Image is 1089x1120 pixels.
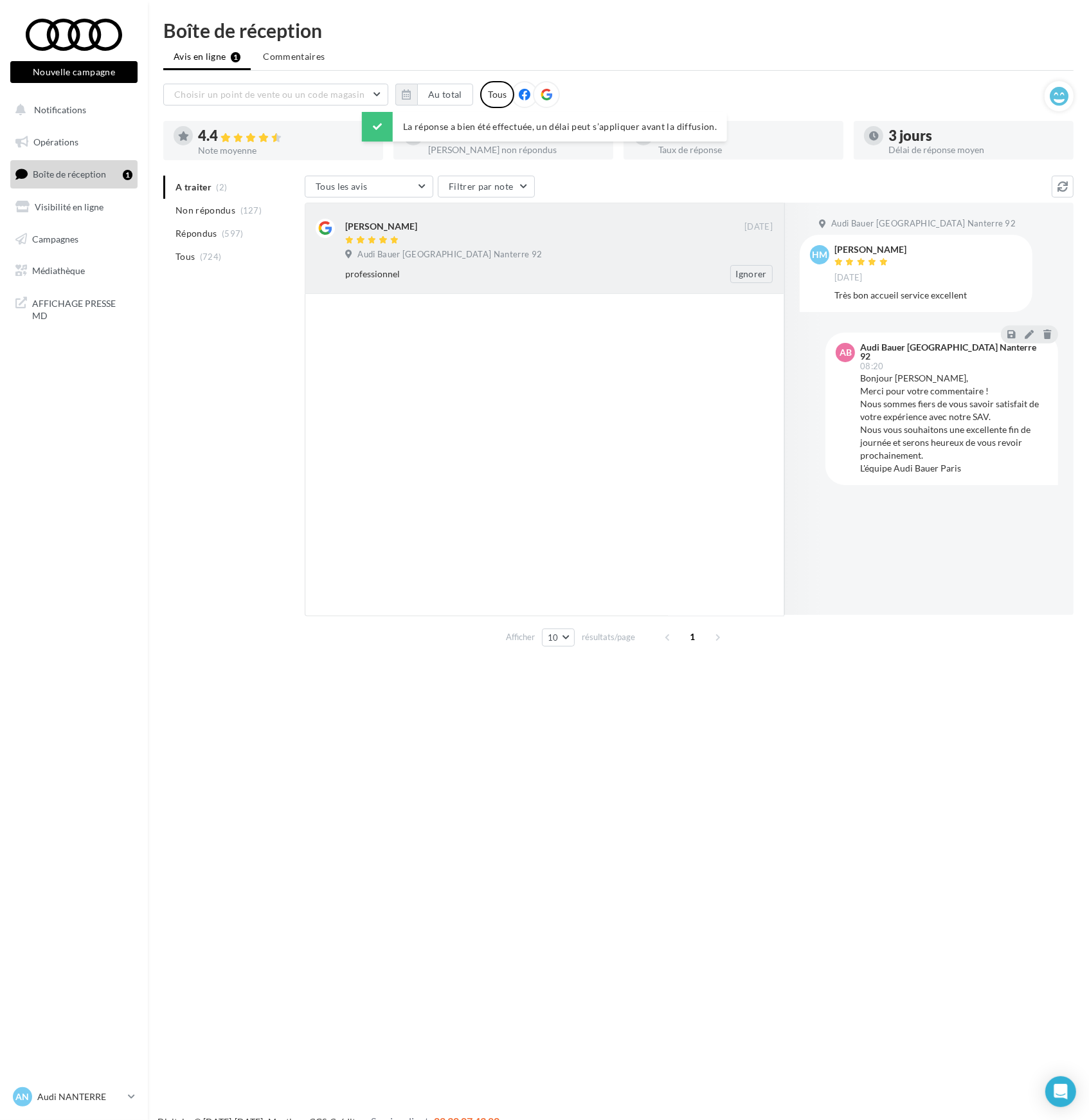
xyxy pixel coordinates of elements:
a: Médiathèque [8,257,140,284]
span: [DATE] [834,272,863,284]
div: Délai de réponse moyen [888,145,1063,154]
button: Filtrer par note [438,176,535,197]
span: Audi Bauer [GEOGRAPHIC_DATA] Nanterre 92 [357,249,542,261]
span: (127) [240,205,262,216]
span: (724) [200,252,222,262]
div: 83 % [658,129,833,143]
span: Audi Bauer [GEOGRAPHIC_DATA] Nanterre 92 [831,218,1016,230]
button: Notifications [8,96,135,124]
button: Nouvelle campagne [10,61,138,83]
span: Campagnes [32,233,78,244]
span: Opérations [33,136,78,147]
p: Audi NANTERRE [37,1090,123,1103]
span: AFFICHAGE PRESSE MD [32,295,132,322]
button: Au total [395,84,473,106]
a: Visibilité en ligne [8,194,140,221]
span: AN [16,1090,30,1103]
div: Note moyenne [198,146,373,155]
button: Au total [417,84,473,106]
div: Open Intercom Messenger [1045,1076,1076,1107]
div: 3 jours [888,129,1063,143]
div: Taux de réponse [658,145,833,154]
span: [DATE] [744,221,773,233]
span: Notifications [34,104,86,115]
span: 08:20 [860,362,884,371]
a: AFFICHAGE PRESSE MD [8,289,140,327]
span: HM [812,248,827,261]
span: Non répondus [175,204,235,217]
button: 10 [542,629,575,647]
div: [PERSON_NAME] [834,245,906,254]
a: Opérations [8,129,140,156]
span: Visibilité en ligne [35,201,104,212]
span: 1 [683,627,703,647]
div: La réponse a bien été effectuée, un délai peut s’appliquer avant la diffusion. [362,112,727,142]
span: résultats/page [582,631,635,643]
div: 1 [123,170,132,180]
div: Bonjour [PERSON_NAME], Merci pour votre commentaire ! Nous sommes fiers de vous savoir satisfait ... [860,372,1048,475]
span: Tous [175,250,195,263]
a: Boîte de réception1 [8,160,140,188]
span: 10 [548,632,559,643]
span: Boîte de réception [33,169,106,179]
a: AN Audi NANTERRE [10,1085,138,1109]
button: Ignorer [730,265,773,283]
div: Très bon accueil service excellent [834,289,1022,302]
span: Afficher [506,631,535,643]
span: AB [840,346,852,359]
span: Médiathèque [32,265,85,276]
span: Choisir un point de vente ou un code magasin [174,89,364,100]
div: 4.4 [198,129,373,143]
div: professionnel [345,268,689,280]
div: Audi Bauer [GEOGRAPHIC_DATA] Nanterre 92 [860,343,1045,361]
div: [PERSON_NAME] [345,220,417,233]
div: Tous [480,81,514,108]
button: Tous les avis [305,176,433,197]
button: Choisir un point de vente ou un code magasin [163,84,388,106]
span: (597) [222,228,244,239]
span: Tous les avis [316,181,368,192]
span: Commentaires [263,50,325,63]
a: Campagnes [8,226,140,253]
span: Répondus [175,227,217,240]
div: Boîte de réception [163,21,1074,40]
